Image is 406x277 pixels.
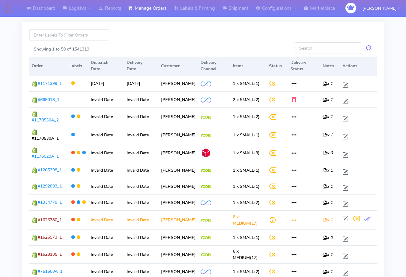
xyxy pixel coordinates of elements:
i: x 1 [323,200,333,205]
i: x 0 [323,235,333,240]
img: Yodel [201,253,211,256]
input: Enter Labels To Filter Orders [29,29,109,40]
span: (2) [233,269,260,275]
th: Customer [159,57,198,75]
span: (1) [233,167,260,173]
i: x 1 [323,252,333,258]
th: Delivery Date [124,57,159,75]
td: [PERSON_NAME] [159,91,198,107]
span: (1) [233,235,260,240]
td: [PERSON_NAME] [159,126,198,144]
i: x 1 [323,97,333,103]
span: 1 x SMALL [233,200,254,205]
td: Invalid Date [124,144,159,162]
button: [PERSON_NAME] [358,2,404,15]
img: Yodel [201,236,211,239]
span: 6 x MEDIUM [233,214,250,226]
td: [PERSON_NAME] [159,210,198,229]
span: 1 x SMALL [233,132,254,138]
th: Notes [320,57,340,75]
td: Invalid Date [124,229,159,245]
td: Invalid Date [124,91,159,107]
th: Delivery Channel [198,57,230,75]
th: Delivery Status [288,57,320,75]
td: [DATE] [88,75,124,91]
td: [PERSON_NAME] [159,162,198,178]
img: Yodel [201,185,211,188]
span: #1205398_1 [38,167,62,173]
span: 6 x MEDIUM [233,248,250,261]
span: 1 x SMALL [233,235,254,240]
span: #1292893_1 [38,183,62,189]
span: 1 x SMALL [233,81,254,86]
span: #1171399_1 [38,81,62,86]
td: Invalid Date [88,210,124,229]
td: [PERSON_NAME] [159,229,198,245]
i: x 1 [323,167,333,173]
td: Invalid Date [124,162,159,178]
td: Invalid Date [88,194,124,210]
th: Dispatch Date [88,57,124,75]
th: Actions [340,57,377,75]
img: OnFleet [201,269,211,275]
i: x 1 [323,217,333,223]
td: [PERSON_NAME] [159,194,198,210]
td: Invalid Date [88,162,124,178]
span: 1 x SMALL [233,167,254,173]
span: #1628105_1 [38,251,62,257]
td: [PERSON_NAME] [159,107,198,126]
span: #1176020A_1 [32,153,59,159]
i: x 1 [323,81,333,86]
span: 2 x SMALL [233,97,254,103]
td: [PERSON_NAME] [159,178,198,194]
i: x 1 [323,132,333,138]
span: 1 x SMALL [233,184,254,189]
td: Invalid Date [88,91,124,107]
i: x 1 [323,114,333,120]
span: #1334778_1 [38,199,62,205]
th: Status [267,57,288,75]
td: Invalid Date [124,245,159,263]
td: Invalid Date [88,245,124,263]
label: Showing 1 to 50 of 1541319 [34,46,89,52]
td: Invalid Date [124,194,159,210]
span: 1 x SMALL [233,269,254,275]
td: Invalid Date [88,107,124,126]
span: #1170530A_2 [32,117,59,123]
i: x 1 [323,269,333,275]
td: [DATE] [124,75,159,91]
i: x 1 [323,184,333,189]
td: [PERSON_NAME] [159,245,198,263]
td: Invalid Date [124,126,159,144]
img: DPD [201,148,211,158]
span: #751600A_1 [38,268,62,274]
img: OnFleet [201,97,211,103]
span: #1170530A_1 [32,135,59,141]
span: #665018_1 [38,97,59,103]
span: (2) [233,200,260,205]
span: (17) [233,214,258,226]
span: (17) [233,248,258,261]
td: Invalid Date [88,178,124,194]
th: Items [230,57,267,75]
span: (3) [233,150,260,156]
img: Yodel [201,116,211,119]
span: (2) [233,114,260,120]
td: Invalid Date [88,229,124,245]
img: Yodel [201,219,211,222]
td: Invalid Date [88,144,124,162]
span: #1626780_1 [38,217,62,223]
img: OnFleet [201,81,211,86]
i: x 0 [323,150,333,156]
img: Yodel [201,169,211,172]
span: (1) [233,81,260,86]
td: Invalid Date [124,178,159,194]
td: [PERSON_NAME] [159,144,198,162]
td: Invalid Date [88,126,124,144]
td: [PERSON_NAME] [159,75,198,91]
td: Invalid Date [124,210,159,229]
span: #1626973_1 [38,234,62,240]
td: Invalid Date [124,107,159,126]
span: 1 x SMALL [233,150,254,156]
th: Order [29,57,67,75]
